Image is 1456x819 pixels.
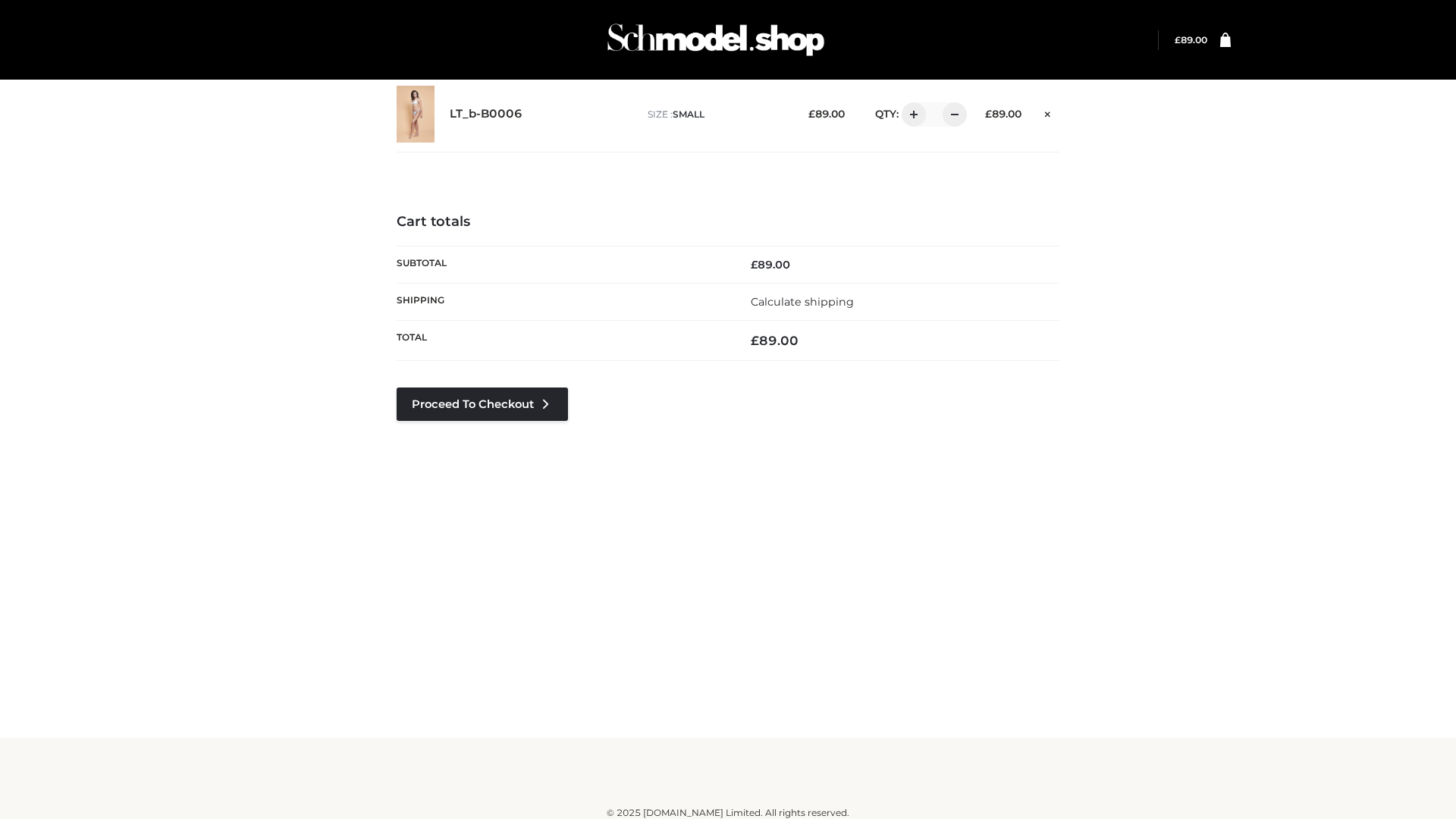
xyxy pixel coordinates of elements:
a: Calculate shipping [751,295,854,309]
span: £ [751,258,758,271]
a: £89.00 [1175,34,1207,45]
bdi: 89.00 [1175,34,1207,45]
span: £ [985,108,992,120]
th: Total [397,321,728,361]
bdi: 89.00 [808,108,845,120]
a: LT_b-B0006 [450,107,522,121]
span: £ [808,108,815,120]
h4: Cart totals [397,214,1059,231]
span: £ [751,333,759,348]
bdi: 89.00 [985,108,1021,120]
span: £ [1175,34,1181,45]
span: SMALL [673,108,704,120]
a: Remove this item [1037,102,1059,122]
bdi: 89.00 [751,258,790,271]
p: size : [648,108,785,121]
th: Shipping [397,283,728,320]
th: Subtotal [397,246,728,283]
img: Schmodel Admin 964 [602,10,830,70]
bdi: 89.00 [751,333,799,348]
div: QTY: [860,102,962,127]
a: Proceed to Checkout [397,388,568,421]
